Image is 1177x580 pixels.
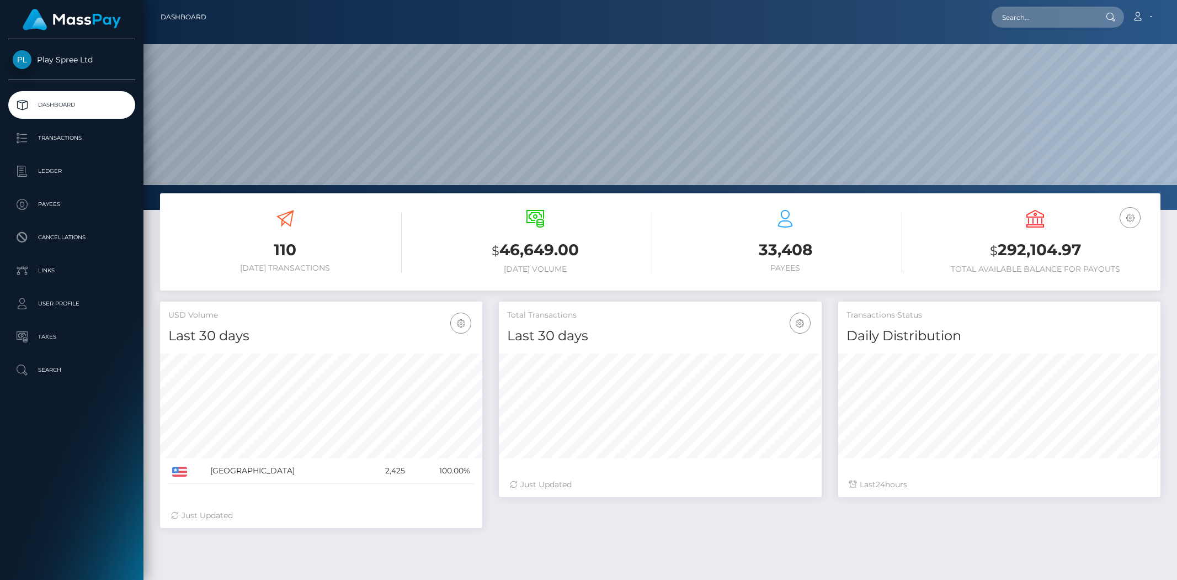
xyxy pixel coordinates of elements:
a: Dashboard [161,6,206,29]
img: Play Spree Ltd [13,50,31,69]
h5: Transactions Status [846,310,1152,321]
h3: 33,408 [669,239,902,261]
h5: USD Volume [168,310,474,321]
h6: Total Available Balance for Payouts [919,265,1152,274]
h3: 292,104.97 [919,239,1152,262]
a: Ledger [8,157,135,185]
p: User Profile [13,296,131,312]
h6: [DATE] Transactions [168,263,402,273]
h4: Daily Distribution [846,326,1152,346]
a: Transactions [8,124,135,152]
div: Just Updated [171,510,471,521]
a: Dashboard [8,91,135,119]
td: 2,425 [363,458,409,484]
h4: Last 30 days [507,326,813,346]
img: US.png [172,467,187,477]
h4: Last 30 days [168,326,474,346]
span: 24 [876,479,885,489]
small: $ [492,243,499,259]
h5: Total Transactions [507,310,813,321]
a: Payees [8,191,135,218]
p: Payees [13,196,131,213]
a: Search [8,356,135,384]
p: Links [13,262,131,279]
p: Search [13,362,131,378]
a: Cancellations [8,224,135,251]
a: Taxes [8,323,135,351]
div: Last hours [849,479,1149,491]
td: [GEOGRAPHIC_DATA] [206,458,362,484]
div: Just Updated [510,479,810,491]
p: Taxes [13,329,131,345]
h3: 110 [168,239,402,261]
img: MassPay Logo [23,9,121,30]
a: User Profile [8,290,135,318]
h6: [DATE] Volume [418,265,652,274]
td: 100.00% [409,458,474,484]
span: Play Spree Ltd [8,55,135,65]
input: Search... [992,7,1095,28]
a: Links [8,257,135,284]
p: Ledger [13,163,131,180]
h6: Payees [669,263,902,273]
p: Cancellations [13,229,131,246]
p: Dashboard [13,97,131,113]
small: $ [990,243,998,259]
p: Transactions [13,130,131,146]
h3: 46,649.00 [418,239,652,262]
